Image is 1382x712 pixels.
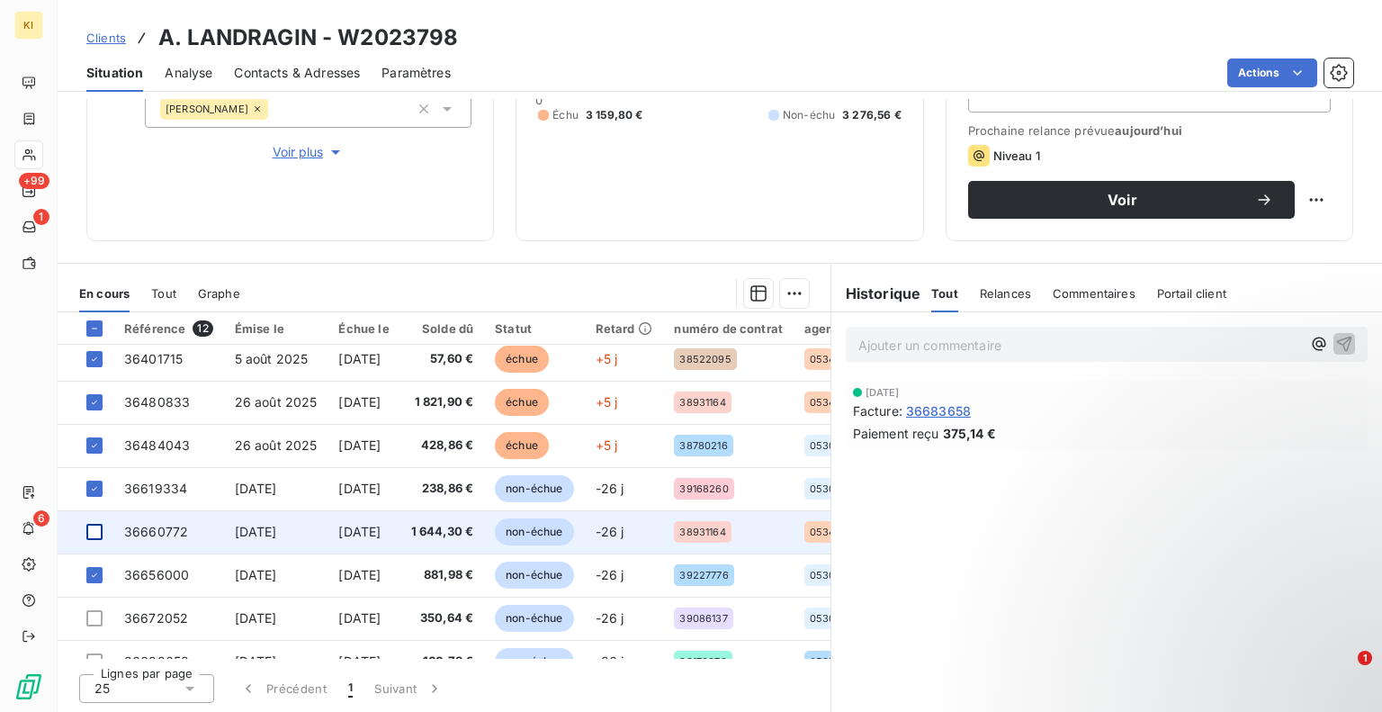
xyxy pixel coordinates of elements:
span: Tout [931,286,958,301]
input: Ajouter une valeur [268,101,283,117]
span: 39178678 [679,656,726,667]
span: [DATE] [235,481,277,496]
span: échue [495,389,549,416]
span: 0534 [810,527,836,537]
span: 36484043 [124,437,190,453]
span: [PERSON_NAME] [166,104,248,114]
span: 0534 [810,397,836,408]
span: non-échue [495,518,573,545]
span: 1 [348,680,353,698]
span: [DATE] [338,481,381,496]
span: Tout [151,286,176,301]
span: 428,86 € [411,437,474,455]
button: Voir [968,181,1295,219]
span: 0530 [810,570,836,581]
button: Voir plus [145,142,471,162]
span: Non-échu [783,107,835,123]
span: 25 [94,680,110,698]
span: Niveau 1 [993,149,1040,163]
span: [DATE] [338,567,381,582]
span: 1 821,90 € [411,393,474,411]
span: -26 j [596,481,624,496]
span: [DATE] [235,610,277,626]
span: Voir plus [273,143,345,161]
span: Situation [86,64,143,82]
span: 36401715 [124,351,183,366]
span: 0530 [810,613,836,624]
span: 1 [1358,651,1372,665]
span: 57,60 € [411,350,474,368]
div: Statut [495,321,573,336]
span: 39227776 [679,570,728,581]
div: numéro de contrat [674,321,783,336]
span: En cours [79,286,130,301]
span: échue [495,346,549,373]
span: -26 j [596,610,624,626]
div: Échue le [338,321,389,336]
span: -26 j [596,653,624,669]
span: [DATE] [338,653,381,669]
span: Paramètres [381,64,451,82]
button: Précédent [229,670,337,707]
span: [DATE] [866,387,900,398]
h3: A. LANDRAGIN - W2023798 [158,22,458,54]
span: 1 644,30 € [411,523,474,541]
span: 38931164 [679,397,725,408]
a: Clients [86,29,126,47]
span: Analyse [165,64,212,82]
span: Contacts & Adresses [234,64,360,82]
span: +5 j [596,437,618,453]
button: Actions [1227,59,1317,87]
span: [DATE] [235,653,277,669]
span: [DATE] [338,610,381,626]
span: 38522095 [679,354,731,365]
span: Clients [86,31,126,45]
span: aujourd’hui [1115,123,1182,138]
span: Voir [990,193,1255,207]
span: Paiement reçu [853,424,939,443]
span: 0535 [810,656,836,667]
span: Portail client [1157,286,1226,301]
iframe: Intercom notifications message [1022,537,1382,663]
span: 0534 [810,354,836,365]
span: 36656000 [124,567,189,582]
span: Facture : [853,401,902,420]
img: Logo LeanPay [14,672,43,701]
span: 36660772 [124,524,188,539]
span: 238,86 € [411,480,474,498]
span: 36672052 [124,610,188,626]
span: 38931164 [679,527,725,537]
span: 36480833 [124,394,190,410]
span: non-échue [495,475,573,502]
span: +99 [19,173,49,189]
span: Relances [980,286,1031,301]
span: 375,14 € [943,424,996,443]
span: 1 [33,209,49,225]
span: non-échue [495,648,573,675]
span: 39086137 [679,613,727,624]
span: 39168260 [679,483,728,494]
span: 38780216 [679,440,727,451]
span: 36683658 [906,401,971,420]
span: -26 j [596,524,624,539]
span: non-échue [495,605,573,632]
button: Suivant [363,670,454,707]
span: 6 [33,510,49,527]
div: Émise le [235,321,318,336]
span: 26 août 2025 [235,394,318,410]
span: 5 août 2025 [235,351,309,366]
span: non-échue [495,562,573,589]
span: [DATE] [338,437,381,453]
div: agence [804,321,848,336]
span: 36619334 [124,481,187,496]
span: 3 276,56 € [842,107,902,123]
div: KI [14,11,43,40]
span: Graphe [198,286,240,301]
span: [DATE] [235,524,277,539]
span: 160,78 € [411,653,474,671]
span: 0530 [810,440,836,451]
div: Solde dû [411,321,474,336]
span: 26 août 2025 [235,437,318,453]
span: [DATE] [338,394,381,410]
span: Commentaires [1053,286,1135,301]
